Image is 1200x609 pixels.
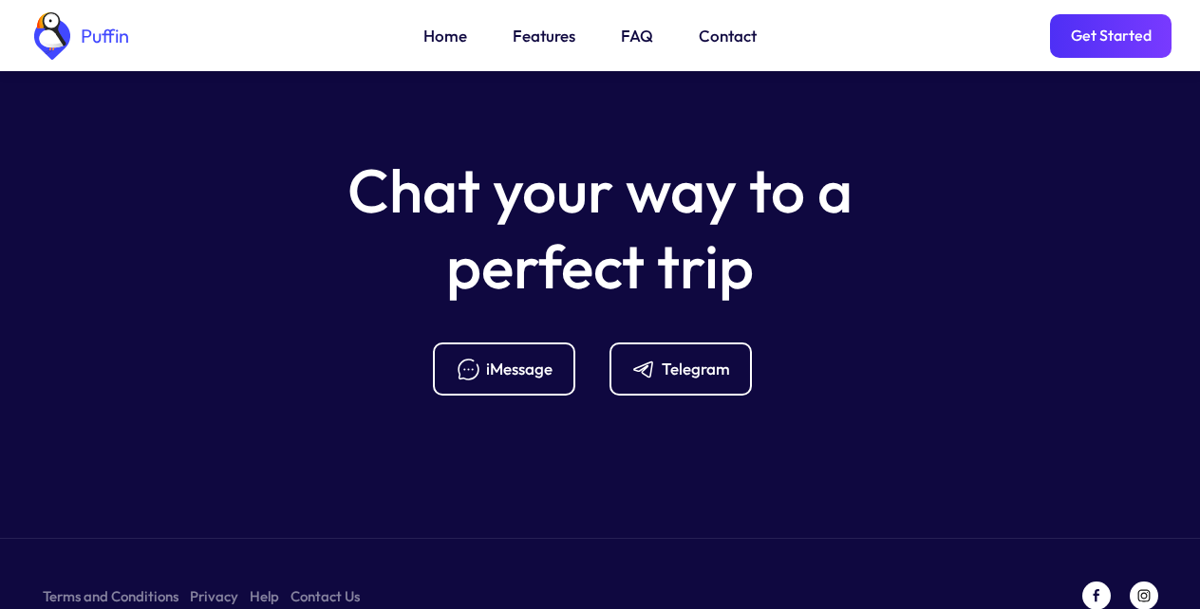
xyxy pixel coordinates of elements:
[621,24,653,48] a: FAQ
[662,359,730,379] div: Telegram
[699,24,757,48] a: Contact
[76,27,129,46] div: Puffin
[609,342,767,396] a: Telegram
[423,24,467,48] a: Home
[1050,14,1172,58] a: Get Started
[28,12,129,60] a: home
[250,584,279,608] a: Help
[513,24,575,48] a: Features
[486,359,553,379] div: iMessage
[43,584,178,608] a: Terms and Conditions
[291,584,360,608] a: Contact Us
[190,584,238,608] a: Privacy
[315,153,885,304] h5: Chat your way to a perfect trip
[433,342,591,396] a: iMessage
